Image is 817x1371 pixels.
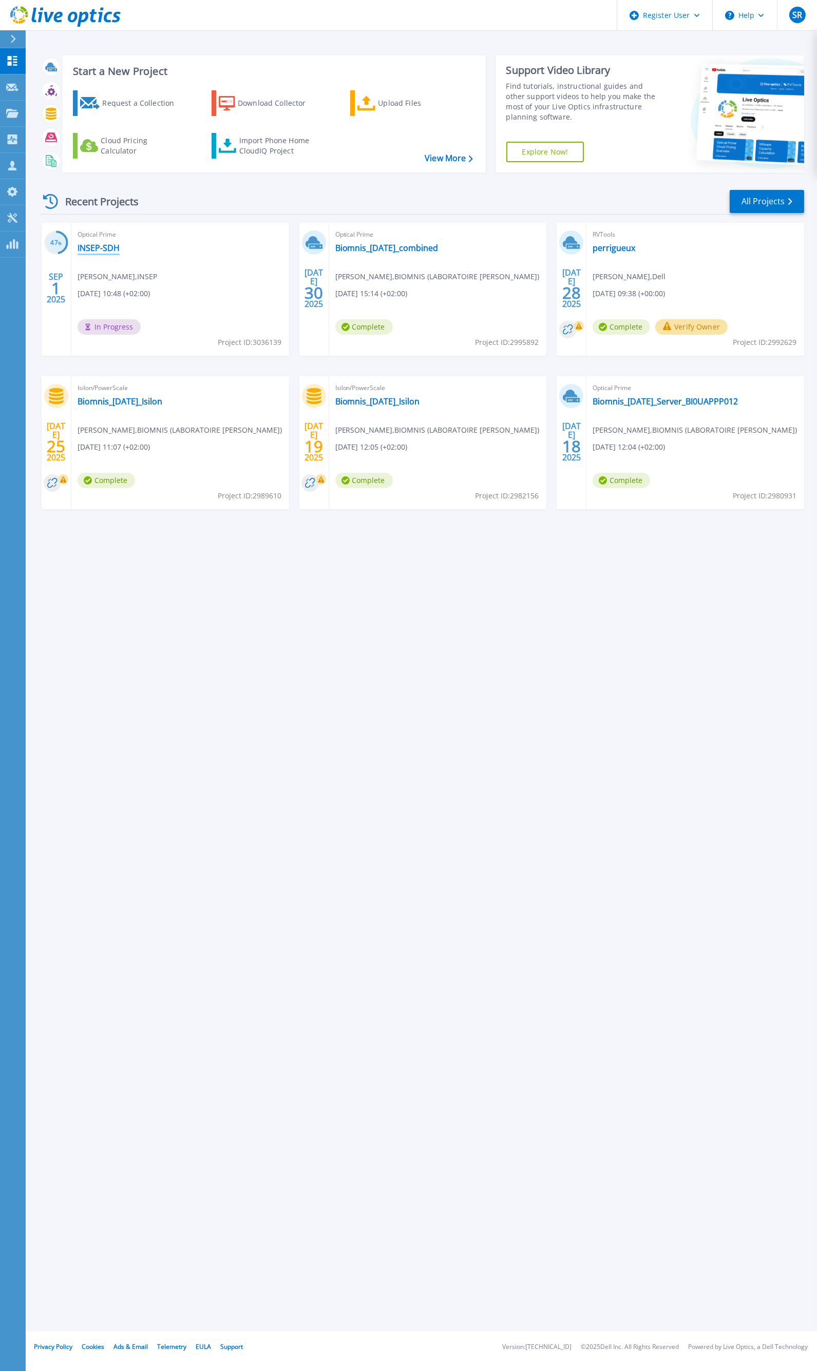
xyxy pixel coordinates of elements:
span: [PERSON_NAME] , INSEP [78,271,157,282]
a: Cookies [82,1342,104,1351]
span: [DATE] 09:38 (+00:00) [593,288,665,299]
span: Project ID: 2982156 [475,490,539,501]
a: Biomnis_[DATE]_Server_BI0UAPPP012 [593,396,738,407]
a: Biomnis_[DATE]_combined [335,243,439,253]
a: INSEP-SDH [78,243,120,253]
button: Verify Owner [655,319,728,335]
a: Privacy Policy [34,1342,72,1351]
a: Biomnis_[DATE]_Isilon [78,396,162,407]
a: EULA [196,1342,211,1351]
span: Complete [335,319,393,335]
span: [PERSON_NAME] , BIOMNIS (LABORATOIRE [PERSON_NAME]) [335,271,540,282]
span: [PERSON_NAME] , BIOMNIS (LABORATOIRE [PERSON_NAME]) [78,424,282,436]
div: SEP 2025 [46,269,66,307]
span: Isilon/PowerScale [335,382,541,394]
div: Cloud Pricing Calculator [101,136,183,156]
span: Complete [335,473,393,488]
span: % [58,240,62,246]
span: 1 [51,284,61,293]
a: Support [220,1342,243,1351]
li: © 2025 Dell Inc. All Rights Reserved [581,1344,679,1350]
span: In Progress [78,319,141,335]
a: All Projects [730,190,804,213]
a: Upload Files [350,90,465,116]
div: Download Collector [238,93,320,113]
div: [DATE] 2025 [304,423,324,460]
a: Biomnis_[DATE]_Isilon [335,396,420,407]
span: RVTools [593,229,798,240]
div: [DATE] 2025 [562,269,581,307]
div: Support Video Library [506,64,661,77]
div: [DATE] 2025 [562,423,581,460]
span: Complete [593,319,650,335]
a: Request a Collection [73,90,187,116]
li: Powered by Live Optics, a Dell Technology [688,1344,808,1350]
span: Project ID: 2989610 [218,490,281,501]
div: Find tutorials, instructional guides and other support videos to help you make the most of your L... [506,81,661,122]
a: Download Collector [212,90,326,116]
span: Optical Prime [78,229,283,240]
span: 30 [305,288,323,297]
span: Project ID: 2980931 [733,490,796,501]
div: Recent Projects [40,189,153,214]
span: [DATE] 12:05 (+02:00) [335,441,408,453]
span: [PERSON_NAME] , Dell [593,271,666,282]
span: Isilon/PowerScale [78,382,283,394]
span: [PERSON_NAME] , BIOMNIS (LABORATOIRE [PERSON_NAME]) [593,424,797,436]
span: 19 [305,442,323,451]
span: [DATE] 11:07 (+02:00) [78,441,150,453]
a: Ads & Email [113,1342,148,1351]
div: Upload Files [378,93,460,113]
a: Cloud Pricing Calculator [73,133,187,159]
a: Explore Now! [506,142,584,162]
span: SR [792,11,802,19]
div: [DATE] 2025 [46,423,66,460]
span: 18 [562,442,581,451]
a: View More [425,153,472,163]
span: [DATE] 15:14 (+02:00) [335,288,408,299]
span: [DATE] 12:04 (+02:00) [593,441,665,453]
a: Telemetry [157,1342,186,1351]
span: [DATE] 10:48 (+02:00) [78,288,150,299]
span: Optical Prime [593,382,798,394]
span: Complete [78,473,135,488]
span: [PERSON_NAME] , BIOMNIS (LABORATOIRE [PERSON_NAME]) [335,424,540,436]
span: 25 [47,442,65,451]
h3: 47 [44,237,68,249]
li: Version: [TECHNICAL_ID] [502,1344,572,1350]
span: Complete [593,473,650,488]
span: Project ID: 3036139 [218,337,281,348]
div: [DATE] 2025 [304,269,324,307]
span: 28 [562,288,581,297]
span: Optical Prime [335,229,541,240]
div: Request a Collection [102,93,184,113]
a: perrigueux [593,243,635,253]
span: Project ID: 2995892 [475,337,539,348]
div: Import Phone Home CloudIQ Project [239,136,319,156]
h3: Start a New Project [73,66,472,77]
span: Project ID: 2992629 [733,337,796,348]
